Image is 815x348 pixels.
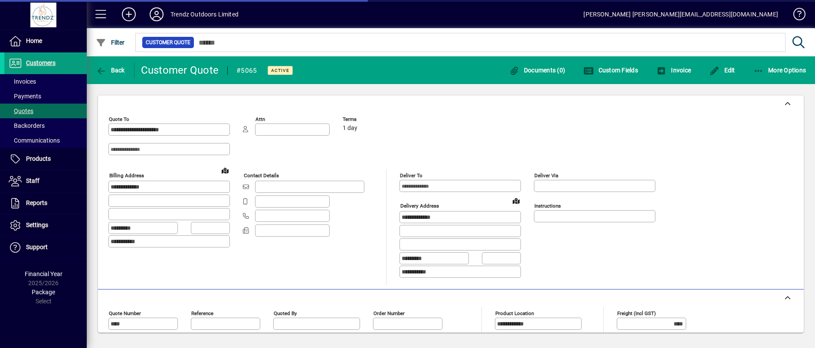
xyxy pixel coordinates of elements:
span: Invoice [656,67,691,74]
mat-label: Quoted by [274,310,297,316]
a: Staff [4,170,87,192]
mat-label: Attn [255,116,265,122]
span: Active [271,68,289,73]
mat-label: Quote number [109,310,141,316]
a: Support [4,237,87,258]
button: Invoice [654,62,693,78]
span: Staff [26,177,39,184]
span: Filter [96,39,125,46]
a: Settings [4,215,87,236]
div: Trendz Outdoors Limited [170,7,239,21]
button: Custom Fields [581,62,640,78]
button: Documents (0) [507,62,567,78]
a: Backorders [4,118,87,133]
span: Reports [26,199,47,206]
div: #5065 [236,64,257,78]
span: Back [96,67,125,74]
span: 1 day [343,125,357,132]
a: Communications [4,133,87,148]
mat-label: Deliver To [400,172,422,179]
mat-label: Order number [373,310,405,316]
a: Invoices [4,74,87,89]
a: Products [4,148,87,170]
span: Payments [9,93,41,100]
a: Knowledge Base [787,2,804,30]
button: Back [94,62,127,78]
span: More Options [753,67,806,74]
mat-label: Reference [191,310,213,316]
span: Backorders [9,122,45,129]
span: Settings [26,221,48,228]
span: Communications [9,137,60,144]
span: Home [26,37,42,44]
mat-label: Product location [495,310,534,316]
button: More Options [751,62,808,78]
a: View on map [509,194,523,208]
mat-label: Freight (incl GST) [617,310,656,316]
a: Payments [4,89,87,104]
span: Package [32,289,55,296]
button: Add [115,7,143,22]
button: Filter [94,35,127,50]
a: Reports [4,192,87,214]
span: Products [26,155,51,162]
span: Terms [343,117,395,122]
span: Custom Fields [583,67,638,74]
span: Invoices [9,78,36,85]
span: Documents (0) [509,67,565,74]
span: Edit [709,67,735,74]
a: View on map [218,163,232,177]
span: Customers [26,59,56,66]
span: Customer Quote [146,38,190,47]
div: Customer Quote [141,63,219,77]
span: Quotes [9,107,33,114]
mat-label: Quote To [109,116,129,122]
button: Edit [707,62,737,78]
button: Profile [143,7,170,22]
span: Financial Year [25,270,62,277]
span: Support [26,244,48,250]
a: Quotes [4,104,87,118]
app-page-header-button: Back [87,62,134,78]
div: [PERSON_NAME] [PERSON_NAME][EMAIL_ADDRESS][DOMAIN_NAME] [583,7,778,21]
mat-label: Instructions [534,203,561,209]
mat-label: Deliver via [534,172,558,179]
a: Home [4,30,87,52]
